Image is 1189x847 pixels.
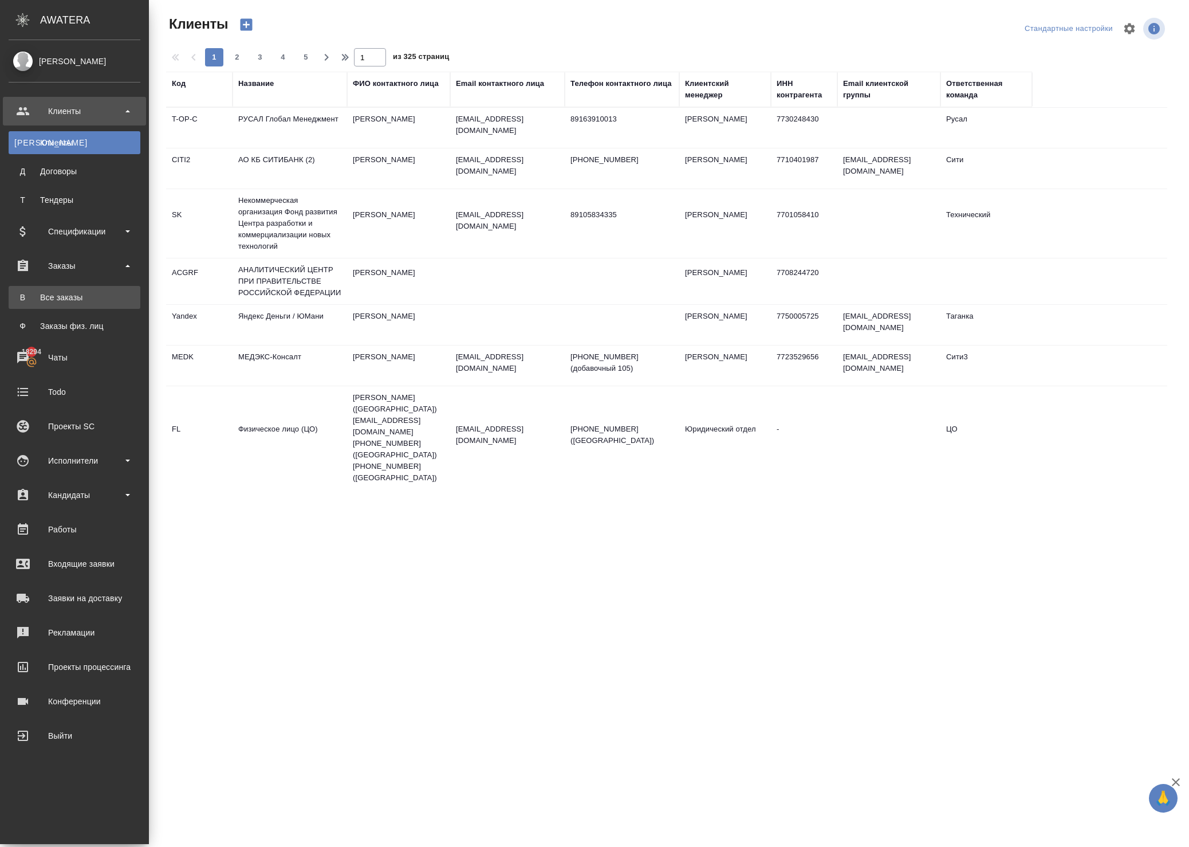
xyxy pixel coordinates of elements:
[166,418,233,458] td: FL
[456,423,559,446] p: [EMAIL_ADDRESS][DOMAIN_NAME]
[9,452,140,469] div: Исполнители
[940,346,1032,386] td: Сити3
[3,618,146,647] a: Рекламации
[251,48,269,66] button: 3
[9,223,140,240] div: Спецификации
[771,346,837,386] td: 7723529656
[9,131,140,154] a: [PERSON_NAME]Клиенты
[837,346,940,386] td: [EMAIL_ADDRESS][DOMAIN_NAME]
[679,203,771,244] td: [PERSON_NAME]
[1022,20,1116,38] div: split button
[233,189,347,258] td: Некоммерческая организация Фонд развития Центра разработки и коммерциализации новых технологий
[940,108,1032,148] td: Русал
[9,658,140,676] div: Проекты процессинга
[771,203,837,244] td: 7701058410
[347,148,450,189] td: [PERSON_NAME]
[3,550,146,578] a: Входящие заявки
[9,103,140,120] div: Клиенты
[297,52,315,63] span: 5
[166,261,233,301] td: ACGRF
[9,160,140,183] a: ДДоговоры
[3,687,146,716] a: Конференции
[3,515,146,544] a: Работы
[172,78,186,89] div: Код
[940,418,1032,458] td: ЦО
[940,203,1032,244] td: Технический
[456,78,544,89] div: Email контактного лица
[771,261,837,301] td: 7708244720
[347,346,450,386] td: [PERSON_NAME]
[233,346,347,386] td: МЕДЭКС-Консалт
[940,148,1032,189] td: Сити
[233,15,260,34] button: Создать
[679,346,771,386] td: [PERSON_NAME]
[251,52,269,63] span: 3
[1153,786,1173,810] span: 🙏
[347,108,450,148] td: [PERSON_NAME]
[3,653,146,681] a: Проекты процессинга
[771,418,837,458] td: -
[9,555,140,572] div: Входящие заявки
[233,108,347,148] td: РУСАЛ Глобал Менеджмент
[679,261,771,301] td: [PERSON_NAME]
[297,48,315,66] button: 5
[679,108,771,148] td: [PERSON_NAME]
[940,305,1032,345] td: Таганка
[837,305,940,345] td: [EMAIL_ADDRESS][DOMAIN_NAME]
[570,78,672,89] div: Телефон контактного лица
[233,258,347,304] td: АНАЛИТИЧЕСКИЙ ЦЕНТР ПРИ ПРАВИТЕЛЬСТВЕ РОССИЙСКОЙ ФЕДЕРАЦИИ
[228,48,246,66] button: 2
[1149,784,1178,813] button: 🙏
[14,292,135,303] div: Все заказы
[14,320,135,332] div: Заказы физ. лиц
[274,52,292,63] span: 4
[347,305,450,345] td: [PERSON_NAME]
[347,261,450,301] td: [PERSON_NAME]
[14,137,135,148] div: Клиенты
[347,203,450,244] td: [PERSON_NAME]
[9,349,140,366] div: Чаты
[40,9,149,32] div: AWATERA
[3,584,146,613] a: Заявки на доставку
[3,343,146,372] a: 18294Чаты
[570,154,674,166] p: [PHONE_NUMBER]
[9,693,140,710] div: Конференции
[347,386,450,489] td: [PERSON_NAME] ([GEOGRAPHIC_DATA]) [EMAIL_ADDRESS][DOMAIN_NAME] [PHONE_NUMBER] ([GEOGRAPHIC_DATA])...
[9,383,140,401] div: Todo
[233,418,347,458] td: Физическое лицо (ЦО)
[1116,15,1143,42] span: Настроить таблицу
[456,209,559,232] p: [EMAIL_ADDRESS][DOMAIN_NAME]
[228,52,246,63] span: 2
[238,78,274,89] div: Название
[3,378,146,406] a: Todo
[166,203,233,244] td: SK
[679,418,771,458] td: Юридический отдел
[166,108,233,148] td: T-OP-C
[777,78,832,101] div: ИНН контрагента
[570,423,674,446] p: [PHONE_NUMBER] ([GEOGRAPHIC_DATA])
[9,624,140,641] div: Рекламации
[166,15,228,33] span: Клиенты
[946,78,1026,101] div: Ответственная команда
[3,412,146,441] a: Проекты SC
[166,346,233,386] td: MEDK
[9,286,140,309] a: ВВсе заказы
[837,148,940,189] td: [EMAIL_ADDRESS][DOMAIN_NAME]
[570,113,674,125] p: 89163910013
[679,305,771,345] td: [PERSON_NAME]
[3,721,146,750] a: Выйти
[843,78,935,101] div: Email клиентской группы
[9,590,140,607] div: Заявки на доставку
[9,55,140,68] div: [PERSON_NAME]
[9,257,140,275] div: Заказы
[679,148,771,189] td: [PERSON_NAME]
[9,727,140,744] div: Выйти
[1143,18,1167,40] span: Посмотреть информацию
[166,148,233,189] td: CITI2
[9,315,140,338] a: ФЗаказы физ. лиц
[166,305,233,345] td: Yandex
[14,166,135,177] div: Договоры
[570,351,674,374] p: [PHONE_NUMBER] (добавочный 105)
[456,351,559,374] p: [EMAIL_ADDRESS][DOMAIN_NAME]
[9,521,140,538] div: Работы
